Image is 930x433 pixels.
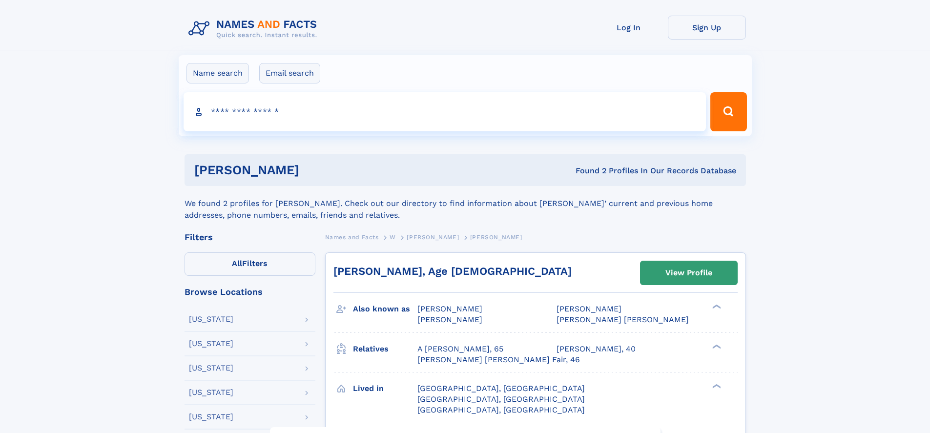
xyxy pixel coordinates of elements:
[710,92,746,131] button: Search Button
[437,165,736,176] div: Found 2 Profiles In Our Records Database
[417,304,482,313] span: [PERSON_NAME]
[259,63,320,83] label: Email search
[557,304,621,313] span: [PERSON_NAME]
[184,92,706,131] input: search input
[189,340,233,348] div: [US_STATE]
[189,315,233,323] div: [US_STATE]
[641,261,737,285] a: View Profile
[390,234,396,241] span: W
[185,186,746,221] div: We found 2 profiles for [PERSON_NAME]. Check out our directory to find information about [PERSON_...
[417,394,585,404] span: [GEOGRAPHIC_DATA], [GEOGRAPHIC_DATA]
[668,16,746,40] a: Sign Up
[333,265,572,277] a: [PERSON_NAME], Age [DEMOGRAPHIC_DATA]
[665,262,712,284] div: View Profile
[557,315,689,324] span: [PERSON_NAME] [PERSON_NAME]
[417,405,585,414] span: [GEOGRAPHIC_DATA], [GEOGRAPHIC_DATA]
[417,344,503,354] a: A [PERSON_NAME], 65
[390,231,396,243] a: W
[186,63,249,83] label: Name search
[189,413,233,421] div: [US_STATE]
[590,16,668,40] a: Log In
[185,252,315,276] label: Filters
[417,384,585,393] span: [GEOGRAPHIC_DATA], [GEOGRAPHIC_DATA]
[185,288,315,296] div: Browse Locations
[353,341,417,357] h3: Relatives
[417,354,580,365] a: [PERSON_NAME] [PERSON_NAME] Fair, 46
[470,234,522,241] span: [PERSON_NAME]
[353,301,417,317] h3: Also known as
[407,234,459,241] span: [PERSON_NAME]
[417,315,482,324] span: [PERSON_NAME]
[407,231,459,243] a: [PERSON_NAME]
[353,380,417,397] h3: Lived in
[710,343,722,350] div: ❯
[710,383,722,389] div: ❯
[194,164,437,176] h1: [PERSON_NAME]
[185,233,315,242] div: Filters
[185,16,325,42] img: Logo Names and Facts
[710,304,722,310] div: ❯
[325,231,379,243] a: Names and Facts
[189,364,233,372] div: [US_STATE]
[189,389,233,396] div: [US_STATE]
[232,259,242,268] span: All
[557,344,636,354] a: [PERSON_NAME], 40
